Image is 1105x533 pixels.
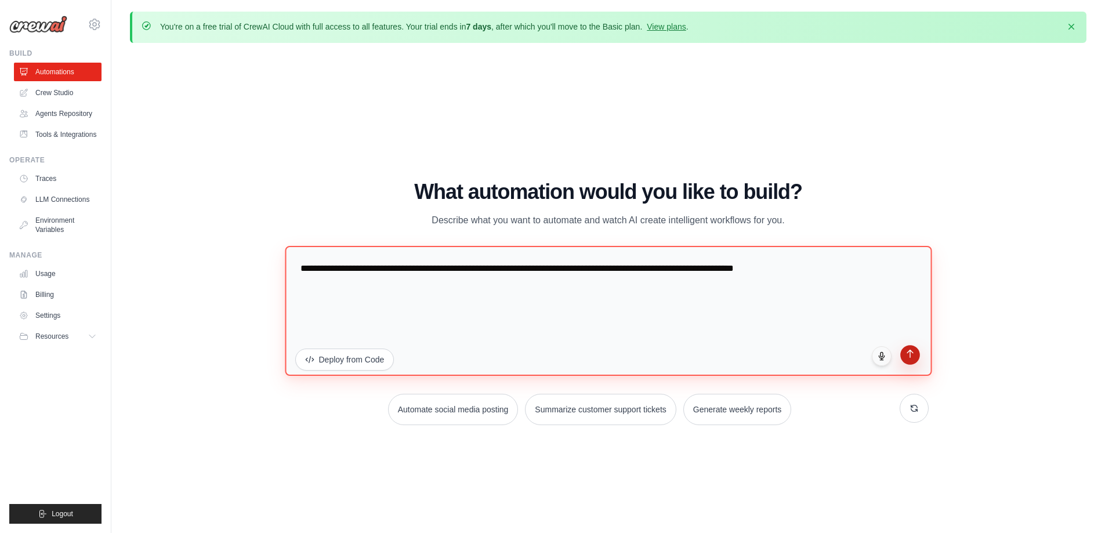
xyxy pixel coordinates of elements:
[9,504,102,524] button: Logout
[9,49,102,58] div: Build
[288,180,929,204] h1: What automation would you like to build?
[14,211,102,239] a: Environment Variables
[14,104,102,123] a: Agents Repository
[14,327,102,346] button: Resources
[9,251,102,260] div: Manage
[414,213,803,228] p: Describe what you want to automate and watch AI create intelligent workflows for you.
[14,190,102,209] a: LLM Connections
[388,394,519,425] button: Automate social media posting
[9,155,102,165] div: Operate
[466,22,491,31] strong: 7 days
[14,84,102,102] a: Crew Studio
[35,332,68,341] span: Resources
[9,16,67,33] img: Logo
[647,22,686,31] a: View plans
[14,264,102,283] a: Usage
[525,394,676,425] button: Summarize customer support tickets
[14,285,102,304] a: Billing
[160,21,689,32] p: You're on a free trial of CrewAI Cloud with full access to all features. Your trial ends in , aft...
[14,169,102,188] a: Traces
[14,63,102,81] a: Automations
[14,306,102,325] a: Settings
[295,349,394,371] button: Deploy from Code
[14,125,102,144] a: Tools & Integrations
[52,509,73,519] span: Logout
[683,394,792,425] button: Generate weekly reports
